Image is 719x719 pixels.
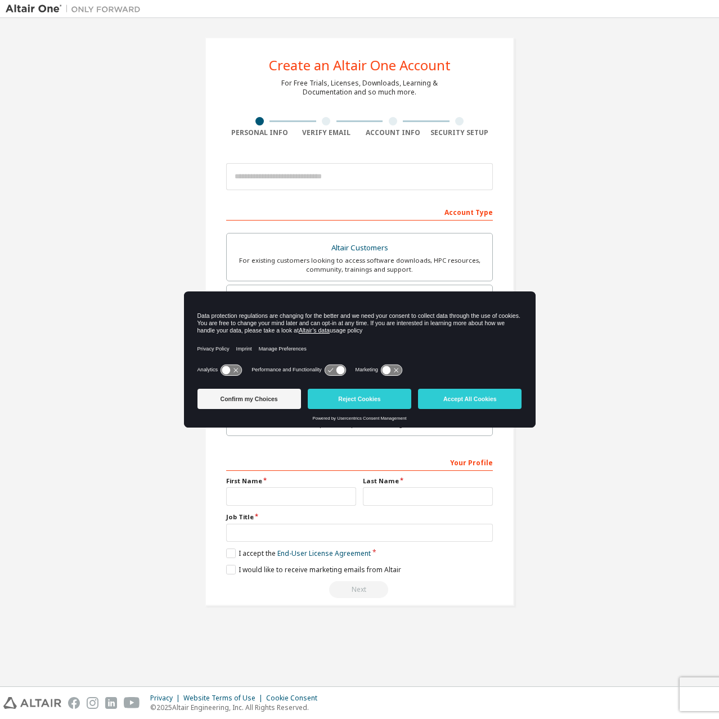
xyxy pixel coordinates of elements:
div: Verify Email [293,128,360,137]
label: Job Title [226,513,493,522]
div: Account Info [359,128,426,137]
div: Personal Info [226,128,293,137]
div: Cookie Consent [266,694,324,703]
img: linkedin.svg [105,697,117,709]
a: End-User License Agreement [277,549,371,558]
div: Account Type [226,203,493,221]
label: I accept the [226,549,371,558]
p: © 2025 Altair Engineering, Inc. All Rights Reserved. [150,703,324,712]
div: Altair Customers [233,240,486,256]
div: Create an Altair One Account [269,59,451,72]
div: For Free Trials, Licenses, Downloads, Learning & Documentation and so much more. [281,79,438,97]
img: altair_logo.svg [3,697,61,709]
div: Privacy [150,694,183,703]
img: Altair One [6,3,146,15]
div: For existing customers looking to access software downloads, HPC resources, community, trainings ... [233,256,486,274]
img: instagram.svg [87,697,98,709]
label: I would like to receive marketing emails from Altair [226,565,401,574]
label: First Name [226,477,356,486]
img: youtube.svg [124,697,140,709]
label: Last Name [363,477,493,486]
img: facebook.svg [68,697,80,709]
div: Read and acccept EULA to continue [226,581,493,598]
div: Website Terms of Use [183,694,266,703]
div: Your Profile [226,453,493,471]
div: Security Setup [426,128,493,137]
